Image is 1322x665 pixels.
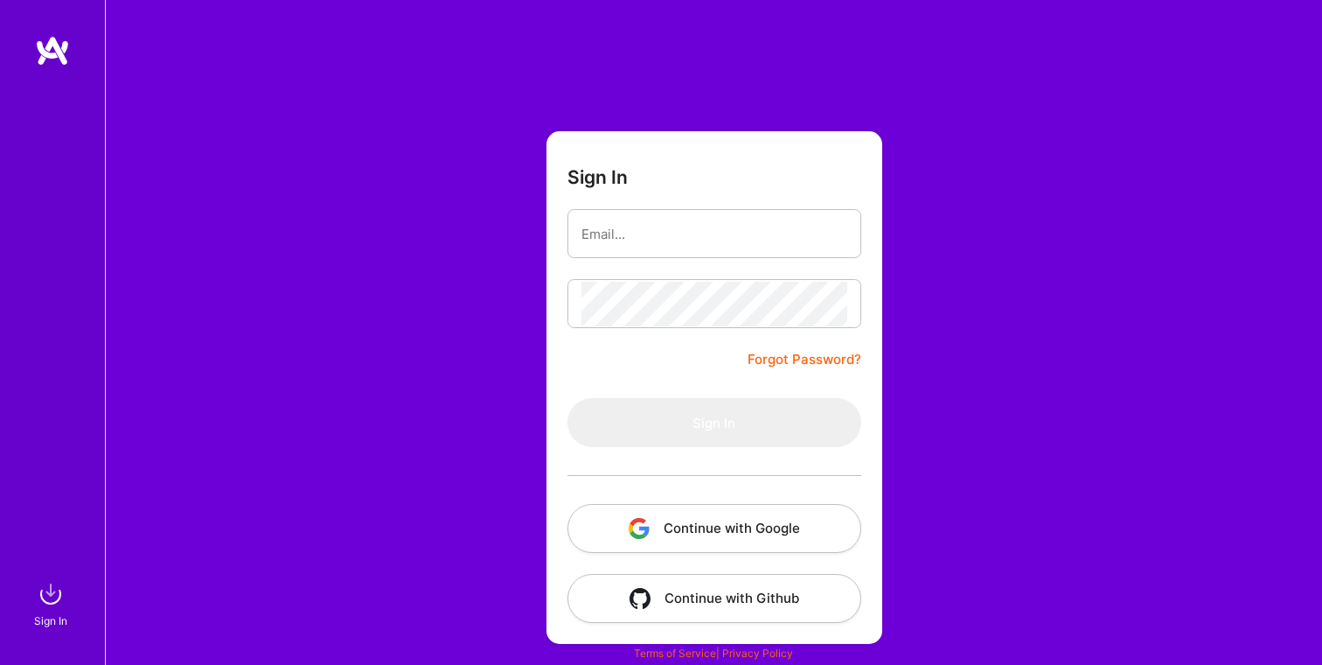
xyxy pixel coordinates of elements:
img: icon [629,518,650,539]
button: Continue with Google [567,504,861,553]
img: sign in [33,577,68,612]
div: © 2025 ATeams Inc., All rights reserved. [105,612,1322,656]
a: sign inSign In [37,577,68,630]
button: Continue with Github [567,574,861,623]
a: Terms of Service [634,647,716,660]
button: Sign In [567,398,861,447]
img: logo [35,35,70,66]
input: Email... [581,212,847,256]
img: icon [630,588,651,609]
div: Sign In [34,612,67,630]
span: | [634,647,793,660]
a: Privacy Policy [722,647,793,660]
h3: Sign In [567,166,628,188]
a: Forgot Password? [748,349,861,370]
